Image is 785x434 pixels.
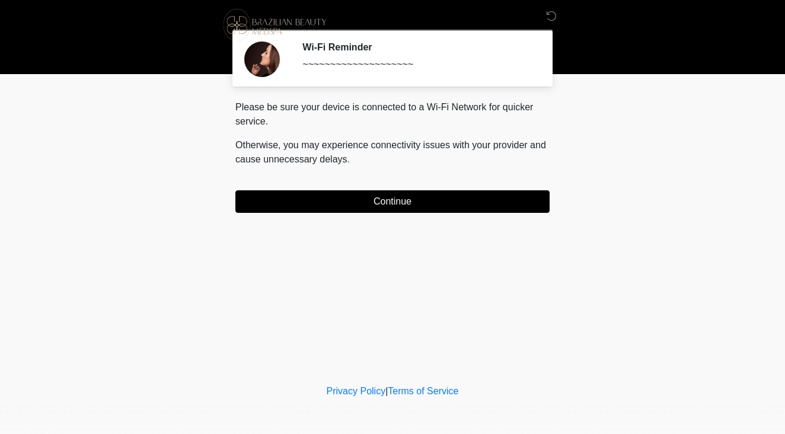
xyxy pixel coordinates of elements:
[235,190,550,213] button: Continue
[235,100,550,129] p: Please be sure your device is connected to a Wi-Fi Network for quicker service.
[385,386,388,396] a: |
[388,386,458,396] a: Terms of Service
[327,386,386,396] a: Privacy Policy
[302,58,532,72] div: ~~~~~~~~~~~~~~~~~~~~
[224,9,326,41] img: Brazilian Beauty Medspa Logo
[347,154,350,164] span: .
[244,42,280,77] img: Agent Avatar
[235,138,550,167] p: Otherwise, you may experience connectivity issues with your provider and cause unnecessary delays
